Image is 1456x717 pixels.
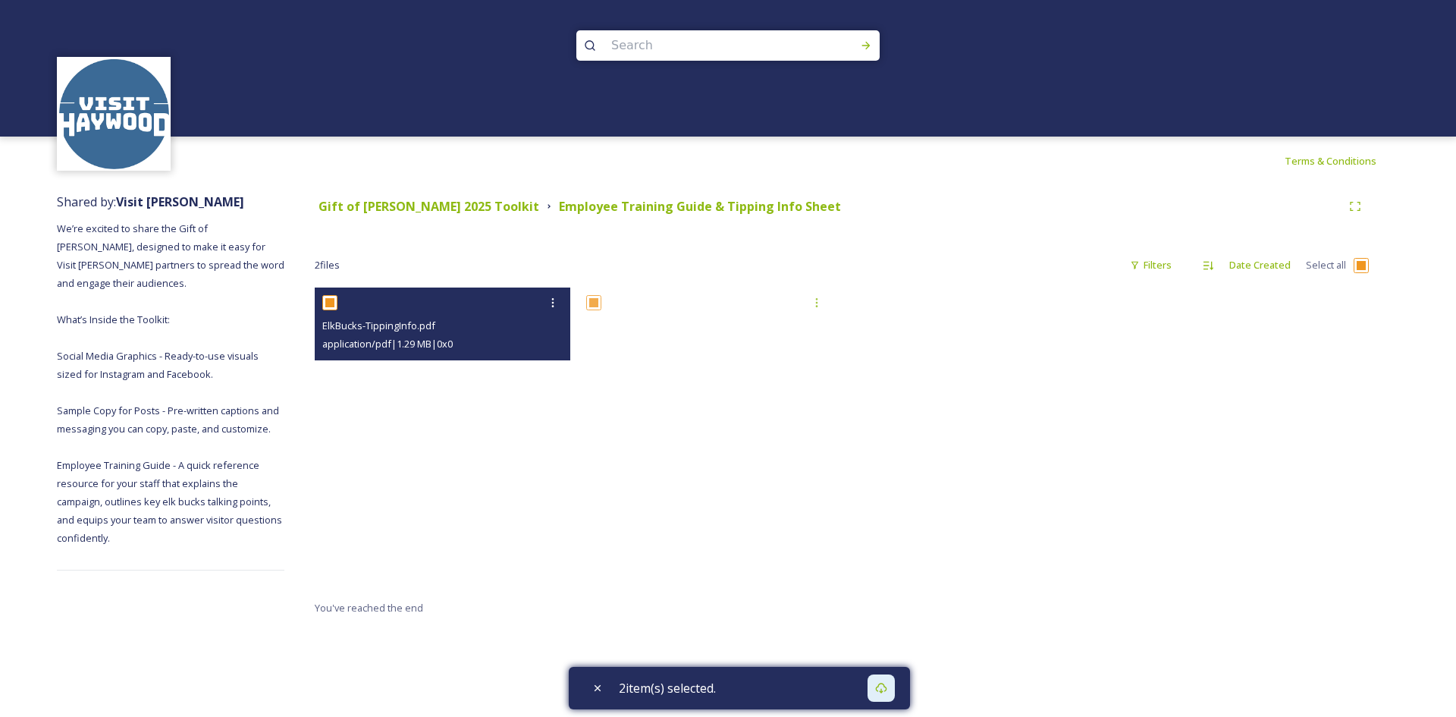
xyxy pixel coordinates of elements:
span: ElkBucks-TippingInfo.pdf [322,319,435,332]
span: Select all [1306,258,1346,272]
img: images.png [59,59,169,169]
strong: Visit [PERSON_NAME] [116,193,244,210]
span: Terms & Conditions [1285,154,1376,168]
span: 2 item(s) selected. [619,679,716,697]
div: Date Created [1222,250,1298,280]
strong: Employee Training Guide & Tipping Info Sheet [559,198,841,215]
span: 2 file s [315,258,340,272]
div: Filters [1122,250,1179,280]
a: Terms & Conditions [1285,152,1399,170]
span: Shared by: [57,193,244,210]
span: We’re excited to share the Gift of [PERSON_NAME], designed to make it easy for Visit [PERSON_NAME... [57,222,287,545]
strong: Gift of [PERSON_NAME] 2025 Toolkit [318,198,539,215]
span: You've reached the end [315,601,423,615]
span: application/pdf | 1.29 MB | 0 x 0 [322,337,453,351]
input: Search [604,29,811,62]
